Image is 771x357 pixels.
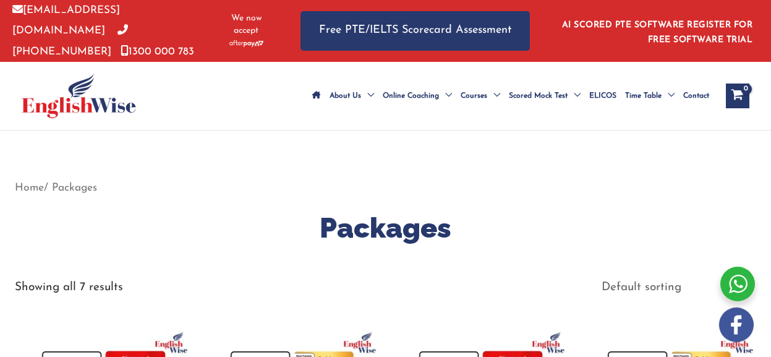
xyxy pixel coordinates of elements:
img: white-facebook.png [719,308,754,342]
a: View Shopping Cart, empty [726,84,749,108]
span: Courses [461,74,487,118]
span: Menu Toggle [662,74,675,118]
a: Scored Mock TestMenu Toggle [505,74,585,118]
span: Scored Mock Test [509,74,568,118]
a: [PHONE_NUMBER] [12,25,128,56]
img: Afterpay-Logo [229,40,263,47]
a: CoursesMenu Toggle [456,74,505,118]
a: 1300 000 783 [121,46,194,57]
p: Showing all 7 results [15,282,123,293]
nav: Site Navigation: Main Menu [308,74,713,118]
a: Online CoachingMenu Toggle [378,74,456,118]
a: Contact [679,74,713,118]
span: Time Table [625,74,662,118]
span: Menu Toggle [361,74,374,118]
span: ELICOS [589,74,616,118]
span: Menu Toggle [568,74,581,118]
a: About UsMenu Toggle [325,74,378,118]
aside: Header Widget 1 [555,11,759,51]
a: ELICOS [585,74,621,118]
a: Home [15,183,44,193]
span: Contact [683,74,709,118]
span: We now accept [223,12,270,37]
span: Menu Toggle [439,74,452,118]
span: About Us [330,74,361,118]
span: Menu Toggle [487,74,500,118]
nav: Breadcrumb [15,178,757,198]
a: [EMAIL_ADDRESS][DOMAIN_NAME] [12,5,120,36]
a: AI SCORED PTE SOFTWARE REGISTER FOR FREE SOFTWARE TRIAL [562,20,753,45]
a: Time TableMenu Toggle [621,74,679,118]
span: Online Coaching [383,74,439,118]
select: Shop order [592,275,756,299]
a: Free PTE/IELTS Scorecard Assessment [300,11,530,50]
img: cropped-ew-logo [22,74,136,118]
h1: Packages [15,209,757,247]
